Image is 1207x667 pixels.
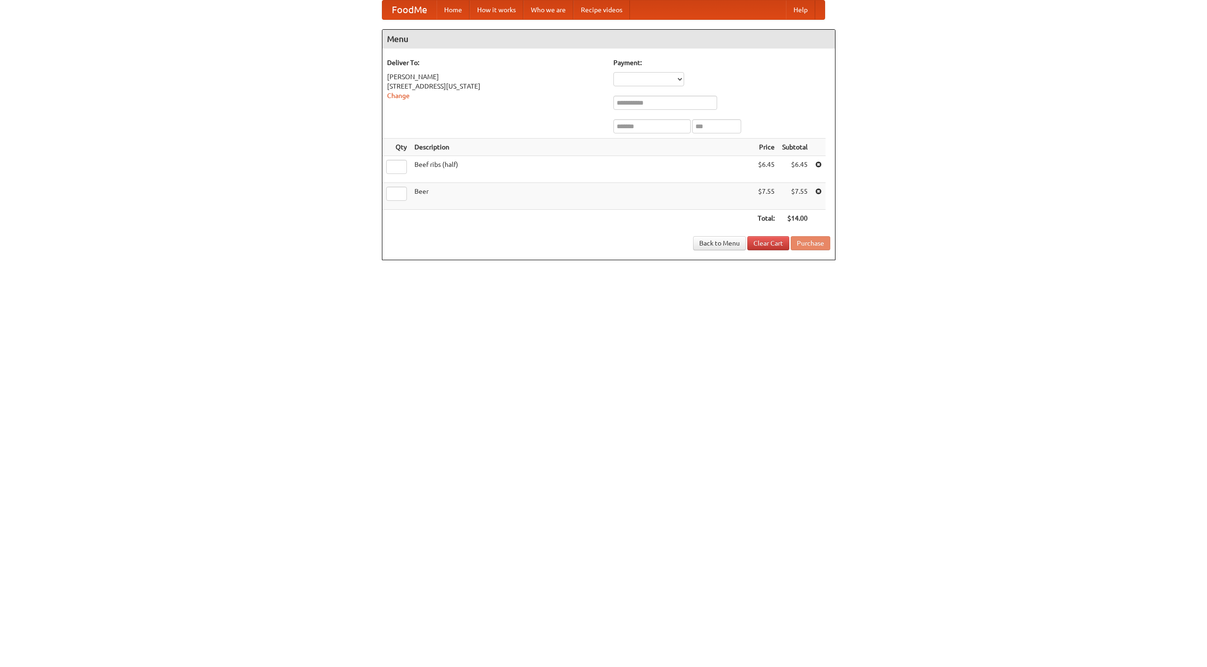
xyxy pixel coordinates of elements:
th: $14.00 [778,210,811,227]
a: How it works [470,0,523,19]
a: Who we are [523,0,573,19]
div: [PERSON_NAME] [387,72,604,82]
a: Recipe videos [573,0,630,19]
a: FoodMe [382,0,437,19]
td: $6.45 [778,156,811,183]
th: Qty [382,139,411,156]
td: $7.55 [778,183,811,210]
td: $7.55 [754,183,778,210]
button: Purchase [791,236,830,250]
td: Beef ribs (half) [411,156,754,183]
a: Help [786,0,815,19]
a: Change [387,92,410,99]
h5: Deliver To: [387,58,604,67]
a: Clear Cart [747,236,789,250]
th: Subtotal [778,139,811,156]
h4: Menu [382,30,835,49]
a: Back to Menu [693,236,746,250]
div: [STREET_ADDRESS][US_STATE] [387,82,604,91]
td: $6.45 [754,156,778,183]
a: Home [437,0,470,19]
th: Description [411,139,754,156]
th: Total: [754,210,778,227]
td: Beer [411,183,754,210]
h5: Payment: [613,58,830,67]
th: Price [754,139,778,156]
